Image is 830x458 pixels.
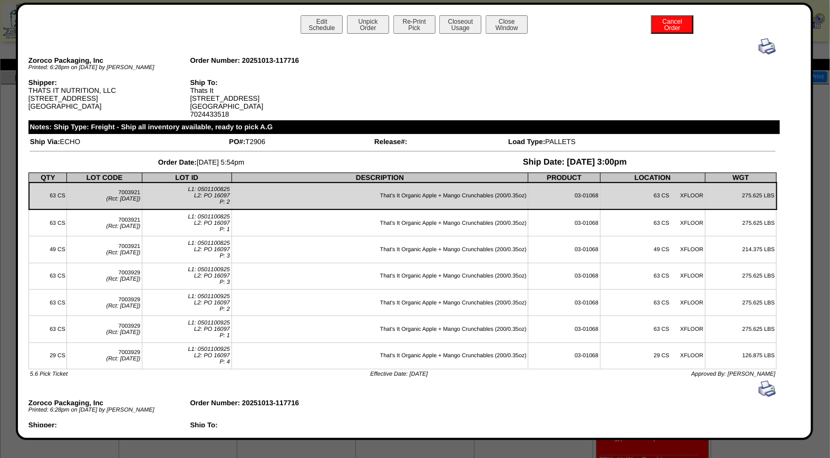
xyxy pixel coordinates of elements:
[231,342,528,369] td: That's It Organic Apple + Mango Crunchables (200/0.35oz)
[600,289,705,316] td: 63 CS XFLOOR
[439,15,481,34] button: CloseoutUsage
[231,183,528,209] td: That's It Organic Apple + Mango Crunchables (200/0.35oz)
[651,15,693,34] button: CancelOrder
[29,316,67,342] td: 63 CS
[528,342,600,369] td: 03-01068
[67,342,142,369] td: 7003929
[374,138,407,146] span: Release#:
[67,263,142,289] td: 7003929
[30,157,373,168] td: [DATE] 5:54pm
[231,289,528,316] td: That's It Organic Apple + Mango Crunchables (200/0.35oz)
[528,209,600,236] td: 03-01068
[600,183,705,209] td: 63 CS XFLOOR
[523,158,627,167] span: Ship Date: [DATE] 3:00pm
[28,407,190,413] div: Printed: 6:28pm on [DATE] by [PERSON_NAME]
[228,137,373,146] td: T2906
[28,399,190,407] div: Zoroco Packaging, Inc
[107,196,141,202] span: (Rct: [DATE])
[67,209,142,236] td: 7003921
[28,79,190,110] div: THATS IT NUTRITION, LLC [STREET_ADDRESS] [GEOGRAPHIC_DATA]
[705,173,777,183] th: WGT
[107,303,141,309] span: (Rct: [DATE])
[67,289,142,316] td: 7003929
[231,263,528,289] td: That's It Organic Apple + Mango Crunchables (200/0.35oz)
[393,15,436,34] button: Re-PrintPick
[705,316,777,342] td: 275.625 LBS
[158,158,197,166] span: Order Date:
[190,79,352,87] div: Ship To:
[29,342,67,369] td: 29 CS
[30,138,60,146] span: Ship Via:
[231,209,528,236] td: That's It Organic Apple + Mango Crunchables (200/0.35oz)
[600,316,705,342] td: 63 CS XFLOOR
[30,137,228,146] td: ECHO
[107,276,141,282] span: (Rct: [DATE])
[370,371,428,377] span: Effective Date: [DATE]
[188,293,230,312] span: L1: 0501100925 L2: PO 16097 P: 2
[29,183,67,209] td: 63 CS
[67,236,142,263] td: 7003921
[600,263,705,289] td: 63 CS XFLOOR
[29,236,67,263] td: 49 CS
[28,56,190,64] div: Zoroco Packaging, Inc
[29,263,67,289] td: 63 CS
[508,137,776,146] td: PALLETS
[705,209,777,236] td: 275.625 LBS
[190,399,352,407] div: Order Number: 20251013-117716
[528,236,600,263] td: 03-01068
[28,64,190,71] div: Printed: 6:28pm on [DATE] by [PERSON_NAME]
[347,15,389,34] button: UnpickOrder
[107,329,141,336] span: (Rct: [DATE])
[691,371,776,377] span: Approved By: [PERSON_NAME]
[600,209,705,236] td: 63 CS XFLOOR
[107,223,141,230] span: (Rct: [DATE])
[28,421,190,453] div: THATS IT NUTRITION, LLC [STREET_ADDRESS] [GEOGRAPHIC_DATA]
[29,173,67,183] th: QTY
[188,214,230,233] span: L1: 0501100825 L2: PO 16097 P: 1
[28,120,780,134] div: Notes: Ship Type: Freight - Ship all inventory available, ready to pick A.G
[30,371,67,377] span: 5.6 Pick Ticket
[142,173,231,183] th: LOT ID
[67,316,142,342] td: 7003929
[705,236,777,263] td: 214.375 LBS
[190,56,352,64] div: Order Number: 20251013-117716
[229,138,245,146] span: PO#:
[67,173,142,183] th: LOT CODE
[107,250,141,256] span: (Rct: [DATE])
[600,236,705,263] td: 49 CS XFLOOR
[528,183,600,209] td: 03-01068
[486,15,528,34] button: CloseWindow
[231,236,528,263] td: That's It Organic Apple + Mango Crunchables (200/0.35oz)
[231,316,528,342] td: That's It Organic Apple + Mango Crunchables (200/0.35oz)
[759,38,776,55] img: print.gif
[705,263,777,289] td: 275.625 LBS
[67,183,142,209] td: 7003921
[528,263,600,289] td: 03-01068
[188,320,230,339] span: L1: 0501100925 L2: PO 16097 P: 1
[528,173,600,183] th: PRODUCT
[29,209,67,236] td: 63 CS
[231,173,528,183] th: DESCRIPTION
[190,421,352,429] div: Ship To:
[188,266,230,285] span: L1: 0501100925 L2: PO 16097 P: 3
[190,79,352,118] div: Thats It [STREET_ADDRESS] [GEOGRAPHIC_DATA] 7024433518
[28,421,190,429] div: Shipper:
[301,15,343,34] button: EditSchedule
[600,342,705,369] td: 29 CS XFLOOR
[528,289,600,316] td: 03-01068
[188,186,230,205] span: L1: 0501100825 L2: PO 16097 P: 2
[705,289,777,316] td: 275.625 LBS
[28,79,190,87] div: Shipper:
[705,342,777,369] td: 126.875 LBS
[107,356,141,362] span: (Rct: [DATE])
[485,24,529,32] a: CloseWindow
[508,138,545,146] span: Load Type:
[528,316,600,342] td: 03-01068
[29,289,67,316] td: 63 CS
[705,183,777,209] td: 275.625 LBS
[188,240,230,259] span: L1: 0501100825 L2: PO 16097 P: 3
[759,380,776,397] img: print.gif
[188,346,230,365] span: L1: 0501100925 L2: PO 16097 P: 4
[600,173,705,183] th: LOCATION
